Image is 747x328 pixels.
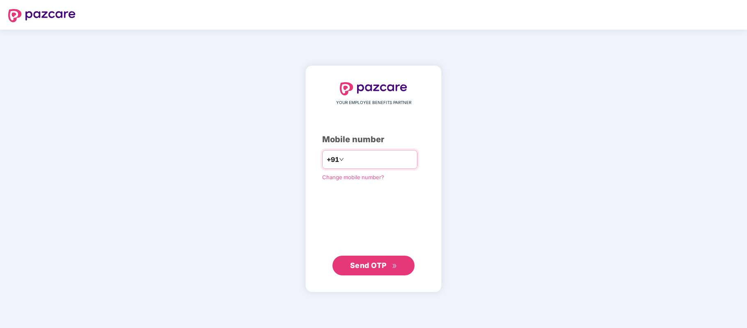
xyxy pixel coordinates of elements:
[336,99,411,106] span: YOUR EMPLOYEE BENEFITS PARTNER
[392,263,397,269] span: double-right
[327,155,339,165] span: +91
[340,82,407,95] img: logo
[322,133,425,146] div: Mobile number
[322,174,384,180] a: Change mobile number?
[332,256,415,275] button: Send OTPdouble-right
[350,261,387,270] span: Send OTP
[8,9,76,22] img: logo
[339,157,344,162] span: down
